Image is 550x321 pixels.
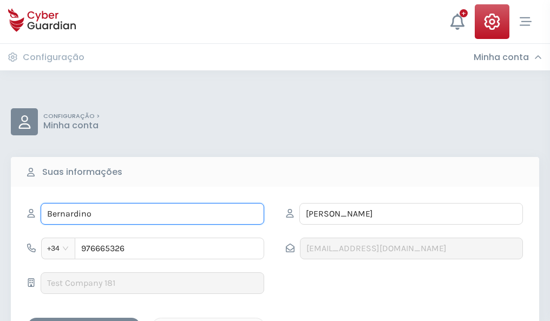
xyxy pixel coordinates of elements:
[47,240,69,257] span: +34
[43,120,100,131] p: Minha conta
[43,113,100,120] p: CONFIGURAÇÃO >
[75,238,264,259] input: 612345678
[460,9,468,17] div: +
[474,52,542,63] div: Minha conta
[23,52,84,63] h3: Configuração
[474,52,529,63] h3: Minha conta
[42,166,122,179] b: Suas informações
